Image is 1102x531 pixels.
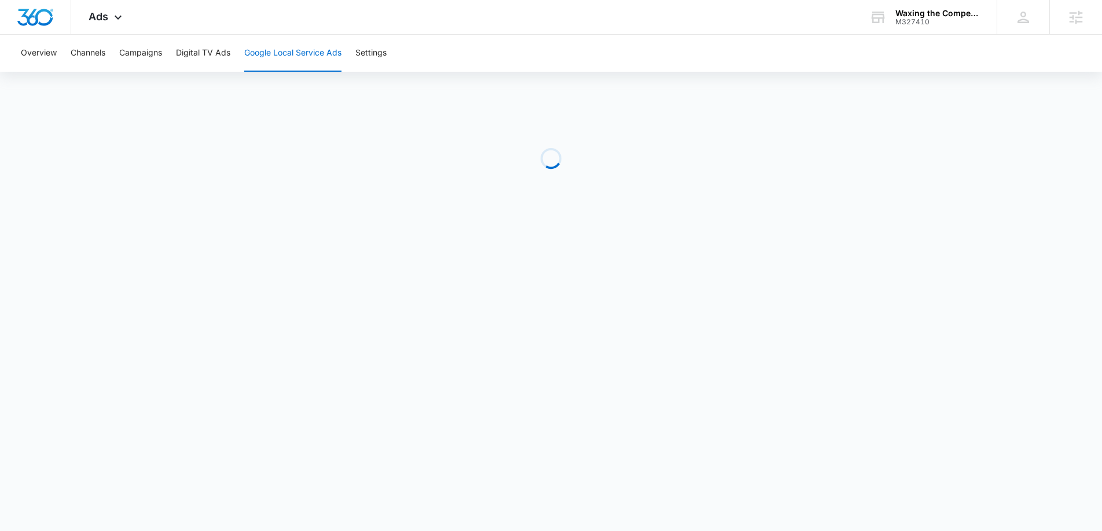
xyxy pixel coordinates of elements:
button: Channels [71,35,105,72]
button: Overview [21,35,57,72]
button: Google Local Service Ads [244,35,341,72]
button: Campaigns [119,35,162,72]
button: Settings [355,35,387,72]
button: Digital TV Ads [176,35,230,72]
div: account id [895,18,980,26]
div: account name [895,9,980,18]
span: Ads [89,10,108,23]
